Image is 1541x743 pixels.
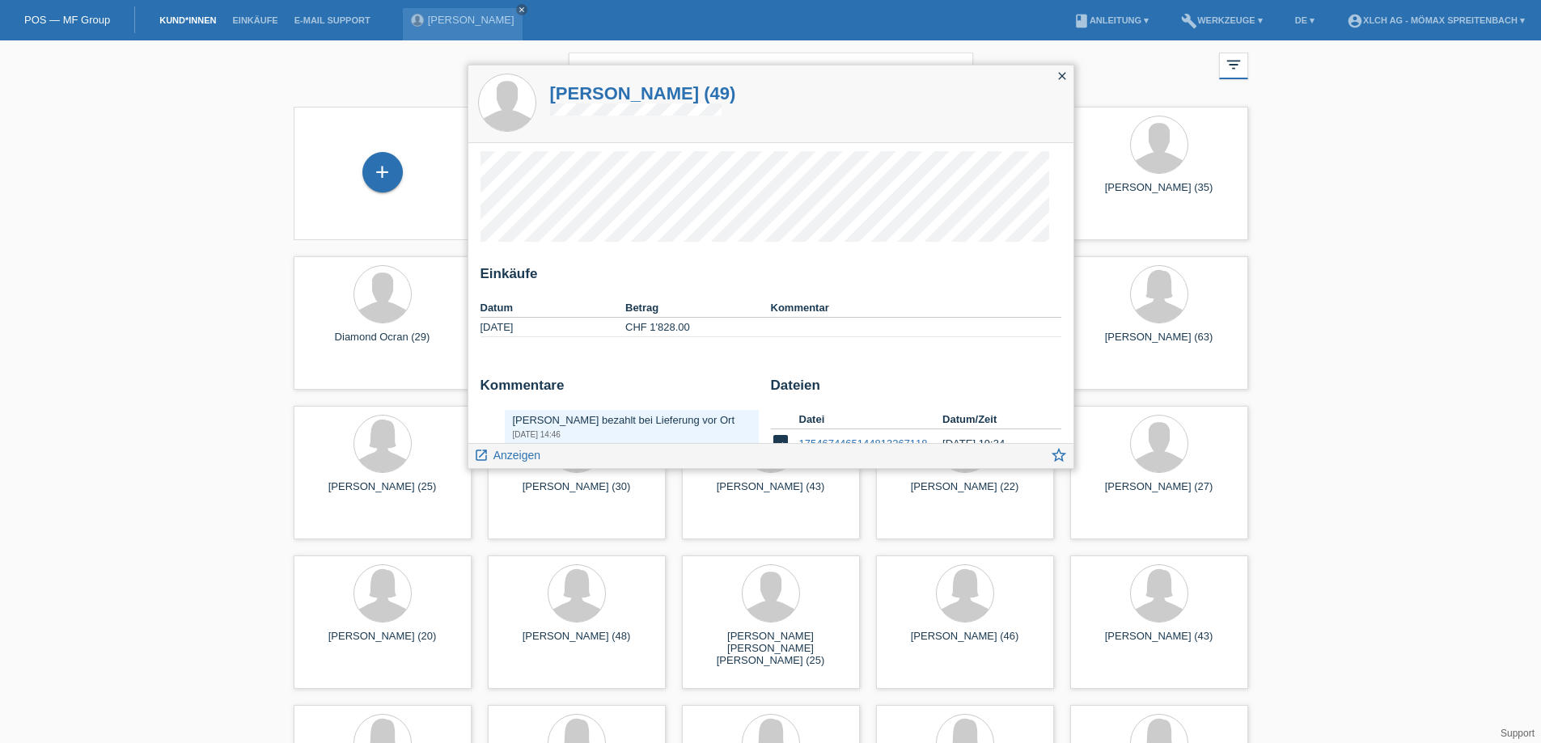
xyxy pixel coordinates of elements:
[481,318,626,337] td: [DATE]
[307,480,459,506] div: [PERSON_NAME] (25)
[889,630,1041,656] div: [PERSON_NAME] (46)
[1083,480,1235,506] div: [PERSON_NAME] (27)
[513,414,751,426] div: [PERSON_NAME] bezahlt bei Lieferung vor Ort
[771,378,1061,402] h2: Dateien
[942,410,1038,429] th: Datum/Zeit
[1181,13,1197,29] i: build
[1056,70,1069,82] i: close
[1347,13,1363,29] i: account_circle
[24,14,110,26] a: POS — MF Group
[569,53,973,91] input: Suche...
[695,630,847,659] div: [PERSON_NAME] [PERSON_NAME] [PERSON_NAME] (25)
[942,429,1038,458] td: [DATE] 19:34
[889,480,1041,506] div: [PERSON_NAME] (22)
[363,158,402,186] div: Kund*in hinzufügen
[151,15,224,25] a: Kund*innen
[286,15,379,25] a: E-Mail Support
[1073,13,1090,29] i: book
[513,430,751,439] div: [DATE] 14:46
[695,480,847,506] div: [PERSON_NAME] (43)
[1339,15,1533,25] a: account_circleXLCH AG - Mömax Spreitenbach ▾
[799,437,1003,450] a: 17546744651448132671181234080346.jpg
[493,449,540,462] span: Anzeigen
[625,298,771,318] th: Betrag
[518,6,526,14] i: close
[501,480,653,506] div: [PERSON_NAME] (30)
[474,448,489,462] i: launch
[1083,181,1235,207] div: [PERSON_NAME] (35)
[307,630,459,656] div: [PERSON_NAME] (20)
[1050,448,1068,468] a: star_border
[474,444,541,464] a: launch Anzeigen
[1225,56,1243,74] i: filter_list
[1083,630,1235,656] div: [PERSON_NAME] (43)
[1173,15,1271,25] a: buildWerkzeuge ▾
[771,433,790,452] i: image
[1501,728,1535,739] a: Support
[307,331,459,357] div: Diamond Ocran (29)
[428,14,514,26] a: [PERSON_NAME]
[1065,15,1157,25] a: bookAnleitung ▾
[550,83,736,103] a: [PERSON_NAME] (49)
[516,4,527,15] a: close
[625,318,771,337] td: CHF 1'828.00
[1287,15,1323,25] a: DE ▾
[1083,331,1235,357] div: [PERSON_NAME] (63)
[771,298,1061,318] th: Kommentar
[481,298,626,318] th: Datum
[481,266,1061,290] h2: Einkäufe
[501,630,653,656] div: [PERSON_NAME] (48)
[224,15,286,25] a: Einkäufe
[481,378,759,402] h2: Kommentare
[799,410,943,429] th: Datei
[1050,446,1068,464] i: star_border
